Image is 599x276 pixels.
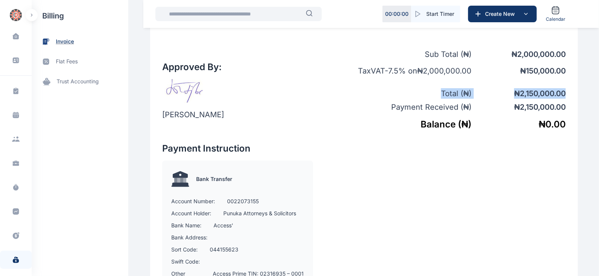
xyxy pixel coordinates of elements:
span: Start Timer [426,10,454,18]
button: Create New [468,6,537,22]
p: 044155623 [210,246,238,253]
h2: Approved By: [162,61,224,73]
p: Payment Received ( ₦ ) [339,102,472,112]
p: Sub Total ( ₦ ) [339,49,472,60]
span: Calendar [546,16,565,22]
p: Tax VAT - 7.5 % on ₦ 2,000,000.00 [339,66,472,76]
p: [PERSON_NAME] [162,109,224,120]
a: trust accounting [32,72,128,92]
p: Sort Code: [171,246,198,253]
p: ₦ 150,000.00 [472,66,566,76]
span: trust accounting [57,78,99,86]
p: 00 : 00 : 00 [385,10,409,18]
p: Bank Address: [171,234,207,241]
p: Bank Transfer [196,175,232,183]
span: flat fees [56,58,78,66]
p: Account Number: [171,198,215,205]
p: Swift Code: [171,258,200,265]
h5: Balance ( ₦ ) [339,118,472,130]
span: invoice [56,38,74,46]
p: Total ( ₦ ) [339,88,472,99]
p: ₦ 2,150,000.00 [472,88,566,99]
h5: ₦ 0.00 [472,118,566,130]
img: signature [162,79,210,103]
p: Bank Name: [171,222,201,229]
a: Calendar [543,3,568,25]
p: Punuka Attorneys & Solicitors [223,210,296,217]
p: ₦ 2,150,000.00 [472,102,566,112]
a: invoice [32,32,128,52]
span: Create New [482,10,521,18]
button: Start Timer [411,6,460,22]
a: flat fees [32,52,128,72]
p: ₦ 2,000,000.00 [472,49,566,60]
h2: Payment Instruction [162,143,364,155]
p: Account Holder: [171,210,211,217]
p: 0022073155 [227,198,259,205]
p: Access' [213,222,233,229]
